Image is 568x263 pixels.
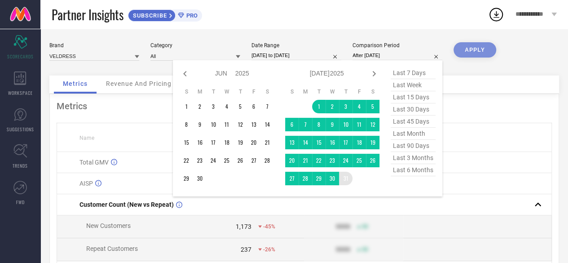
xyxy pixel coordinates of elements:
span: New Customers [86,222,131,229]
td: Fri Jun 13 2025 [247,118,260,131]
th: Tuesday [312,88,326,95]
td: Sun Jul 20 2025 [285,154,299,167]
td: Thu Jun 12 2025 [233,118,247,131]
td: Sun Jul 13 2025 [285,136,299,149]
input: Select comparison period [352,51,442,60]
span: -26% [263,246,275,253]
td: Fri Jun 27 2025 [247,154,260,167]
td: Thu Jun 05 2025 [233,100,247,113]
td: Sat Jun 21 2025 [260,136,274,149]
span: SUGGESTIONS [7,126,34,133]
span: Partner Insights [52,5,123,24]
td: Tue Jul 01 2025 [312,100,326,113]
td: Fri Jul 18 2025 [352,136,366,149]
td: Thu Jul 31 2025 [339,172,352,185]
td: Tue Jul 15 2025 [312,136,326,149]
th: Wednesday [220,88,233,95]
span: Customer Count (New vs Repeat) [79,201,174,208]
span: AISP [79,180,93,187]
th: Friday [247,88,260,95]
td: Sun Jun 15 2025 [180,136,193,149]
td: Wed Jun 04 2025 [220,100,233,113]
th: Tuesday [207,88,220,95]
span: last 6 months [391,164,436,176]
td: Fri Jun 20 2025 [247,136,260,149]
td: Mon Jul 28 2025 [299,172,312,185]
td: Wed Jul 02 2025 [326,100,339,113]
span: 50 [362,246,368,253]
div: Previous month [180,68,190,79]
span: -45% [263,223,275,230]
span: 50 [362,223,368,230]
td: Tue Jul 29 2025 [312,172,326,185]
td: Thu Jun 19 2025 [233,136,247,149]
span: last 7 days [391,67,436,79]
td: Sat Jul 12 2025 [366,118,379,131]
td: Tue Jun 24 2025 [207,154,220,167]
td: Sat Jun 07 2025 [260,100,274,113]
th: Thursday [233,88,247,95]
td: Thu Jul 24 2025 [339,154,352,167]
span: Name [79,135,94,141]
a: SUBSCRIBEPRO [128,7,202,22]
span: Total GMV [79,159,109,166]
span: last 90 days [391,140,436,152]
span: TRENDS [13,162,28,169]
td: Wed Jul 23 2025 [326,154,339,167]
div: Brand [49,42,139,49]
span: WORKSPACE [8,89,33,96]
td: Wed Jul 09 2025 [326,118,339,131]
span: Metrics [63,80,88,87]
td: Tue Jun 17 2025 [207,136,220,149]
td: Tue Jul 08 2025 [312,118,326,131]
div: Date Range [251,42,341,49]
td: Sun Jun 01 2025 [180,100,193,113]
th: Sunday [285,88,299,95]
td: Wed Jul 16 2025 [326,136,339,149]
td: Mon Jun 30 2025 [193,172,207,185]
td: Tue Jun 03 2025 [207,100,220,113]
div: 9999 [336,246,350,253]
span: Revenue And Pricing [106,80,172,87]
th: Monday [299,88,312,95]
td: Sun Jul 27 2025 [285,172,299,185]
span: last 3 months [391,152,436,164]
span: last 30 days [391,103,436,116]
th: Monday [193,88,207,95]
td: Thu Jul 10 2025 [339,118,352,131]
span: FWD [16,199,25,205]
td: Mon Jul 07 2025 [299,118,312,131]
td: Sat Jun 28 2025 [260,154,274,167]
th: Wednesday [326,88,339,95]
td: Sat Jun 14 2025 [260,118,274,131]
span: last week [391,79,436,91]
div: Comparison Period [352,42,442,49]
td: Wed Jun 11 2025 [220,118,233,131]
td: Sat Jul 26 2025 [366,154,379,167]
td: Wed Jun 25 2025 [220,154,233,167]
div: Metrics [57,101,552,111]
td: Mon Jul 14 2025 [299,136,312,149]
th: Saturday [366,88,379,95]
input: Select date range [251,51,341,60]
div: 1,173 [236,223,251,230]
div: Category [150,42,240,49]
th: Saturday [260,88,274,95]
td: Wed Jun 18 2025 [220,136,233,149]
span: last 15 days [391,91,436,103]
td: Mon Jun 02 2025 [193,100,207,113]
span: last 45 days [391,116,436,128]
td: Wed Jul 30 2025 [326,172,339,185]
div: 237 [241,246,251,253]
td: Tue Jun 10 2025 [207,118,220,131]
td: Mon Jul 21 2025 [299,154,312,167]
td: Sat Jul 19 2025 [366,136,379,149]
td: Fri Jun 06 2025 [247,100,260,113]
span: SCORECARDS [7,53,34,60]
th: Thursday [339,88,352,95]
th: Friday [352,88,366,95]
th: Sunday [180,88,193,95]
span: Repeat Customers [86,245,138,252]
td: Fri Jul 11 2025 [352,118,366,131]
td: Sat Jul 05 2025 [366,100,379,113]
